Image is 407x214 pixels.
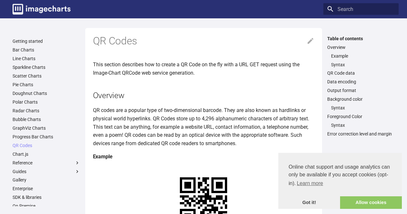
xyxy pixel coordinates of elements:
[93,153,314,161] h4: Example
[13,56,80,61] a: Line Charts
[278,153,402,209] div: cookieconsent
[13,38,80,44] a: Getting started
[13,203,80,209] a: On Premise
[13,160,80,166] label: Reference
[13,82,80,88] a: Pie Charts
[331,105,395,111] a: Syntax
[327,96,395,102] a: Background color
[13,4,70,14] img: logo
[289,163,392,188] span: Online chat support and usage analytics can only be available if you accept cookies (opt-in).
[331,62,395,68] a: Syntax
[13,194,80,200] a: SDK & libraries
[323,36,399,42] label: Table of contents
[93,106,314,147] p: QR codes are a popular type of two-dimensional barcode. They are also known as hardlinks or physi...
[340,196,402,209] a: allow cookies
[327,70,395,76] a: QR Code data
[327,105,395,111] nav: Background color
[13,186,80,191] a: Enterprise
[327,88,395,93] a: Output format
[13,177,80,183] a: Gallery
[327,114,395,119] a: Foreground Color
[331,53,395,59] a: Example
[93,90,314,101] h2: Overview
[93,34,314,48] h1: QR Codes
[296,179,324,188] a: learn more about cookies
[327,79,395,85] a: Data encoding
[13,134,80,140] a: Progress Bar Charts
[13,143,80,148] a: QR Codes
[13,73,80,79] a: Scatter Charts
[323,3,399,15] input: Search
[13,90,80,96] a: Doughnut Charts
[13,47,80,53] a: Bar Charts
[10,1,73,17] a: Image-Charts documentation
[13,125,80,131] a: GraphViz Charts
[323,36,399,137] nav: Table of contents
[13,116,80,122] a: Bubble Charts
[327,131,395,137] a: Error correction level and margin
[13,64,80,70] a: Sparkline Charts
[327,122,395,128] nav: Foreground Color
[331,122,395,128] a: Syntax
[278,196,340,209] a: dismiss cookie message
[13,151,80,157] a: Chart.js
[13,99,80,105] a: Polar Charts
[327,53,395,68] nav: Overview
[13,108,80,114] a: Radar Charts
[13,169,80,174] label: Guides
[327,44,395,50] a: Overview
[93,60,314,77] p: This section describes how to create a QR Code on the fly with a URL GET request using the Image-...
